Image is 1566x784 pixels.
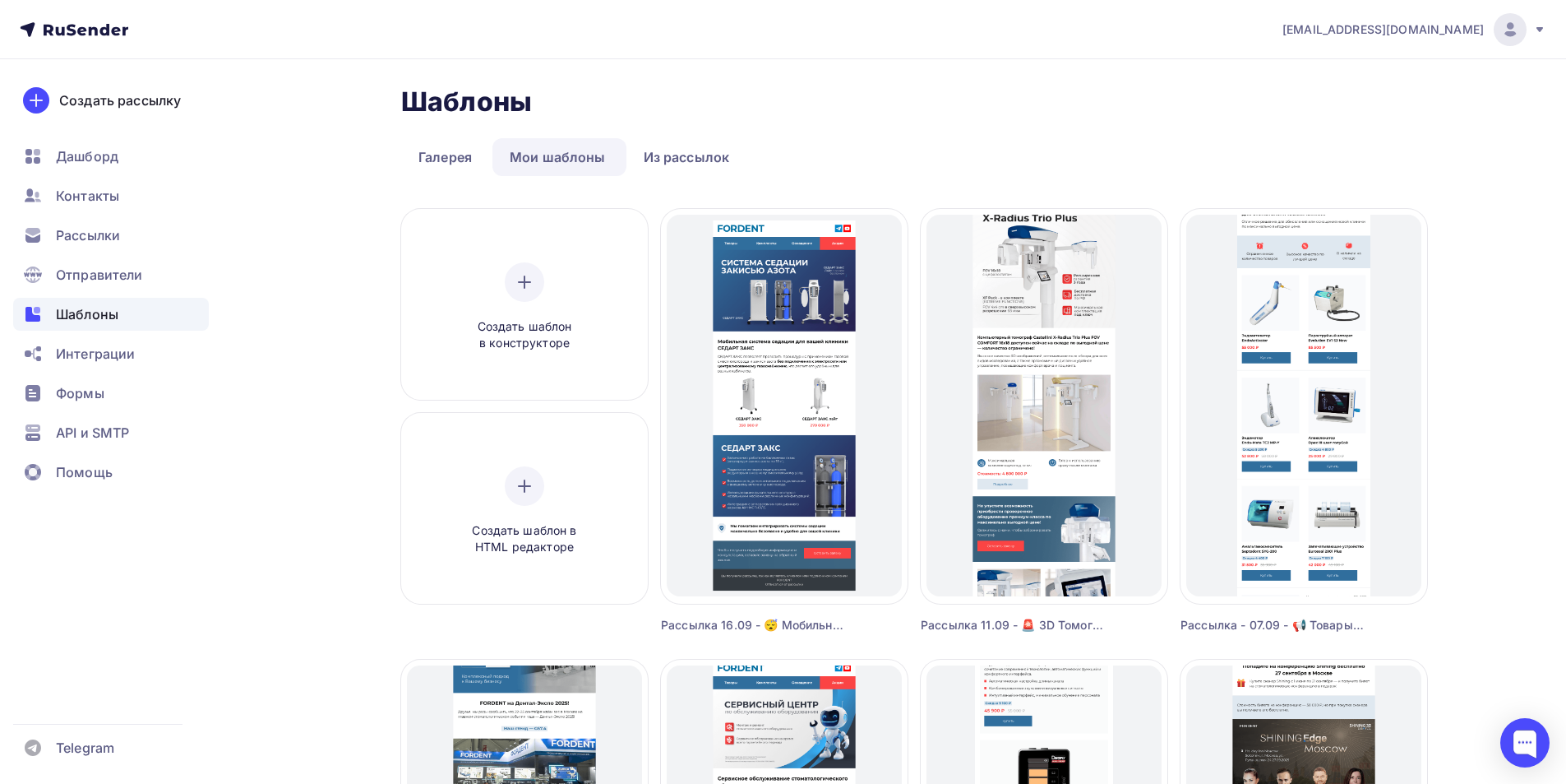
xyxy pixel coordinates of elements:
div: Рассылка 11.09 - 🚨 3D Томограф [PERSON_NAME] по выгодной цене — ограниченное предложение [921,617,1106,633]
span: Рассылки [56,225,120,245]
h2: Шаблоны [401,86,532,118]
span: Отправители [56,265,143,285]
span: Контакты [56,186,119,206]
a: Контакты [13,179,209,212]
span: [EMAIL_ADDRESS][DOMAIN_NAME] [1282,21,1484,38]
a: Шаблоны [13,298,209,331]
a: Рассылки [13,219,209,252]
span: Создать шаблон в HTML редакторе [446,522,603,556]
span: Помощь [56,462,113,482]
div: Рассылка 16.09 - 😴 Мобильная система седации для вашей клиники СЕДАРТ ЗАКС [661,617,846,633]
span: Дашборд [56,146,118,166]
span: Создать шаблон в конструкторе [446,318,603,352]
div: Рассылка - 07.09 - 📢 Товары недели выгодные цены на стоматологическое оборудование [1180,617,1365,633]
a: Из рассылок [626,138,747,176]
span: API и SMTP [56,423,129,443]
a: Мои шаблоны [492,138,623,176]
a: Галерея [401,138,489,176]
a: Отправители [13,258,209,291]
a: Формы [13,377,209,410]
span: Шаблоны [56,304,118,324]
span: Интеграции [56,344,135,364]
span: Формы [56,383,104,403]
a: Дашборд [13,140,209,173]
div: Создать рассылку [59,90,181,110]
a: [EMAIL_ADDRESS][DOMAIN_NAME] [1282,13,1546,46]
span: Telegram [56,738,114,758]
